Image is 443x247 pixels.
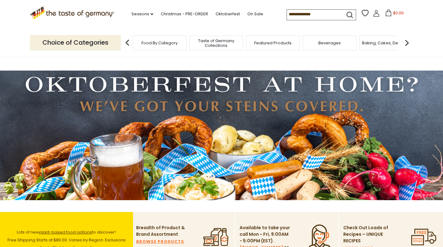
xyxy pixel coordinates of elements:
a: Beverages [318,41,341,45]
span: $0.00 [393,10,404,16]
p: Choice of Categories [30,35,121,50]
img: previous arrow [121,37,134,49]
a: On Sale [247,11,263,17]
a: Taste of Germany Collections [191,38,241,48]
a: Baking, Cakes, Desserts [362,41,410,45]
a: Seasons [131,11,153,17]
a: plant-based food options [39,229,92,235]
p: Breadth of Product & Brand Assortment [136,225,188,238]
a: BROWSE PRODUCTS [136,238,184,245]
a: Food By Category [141,41,178,45]
a: Christmas - PRE-ORDER [161,11,208,17]
button: $0.00 [381,9,407,19]
img: next arrow [401,37,413,49]
a: Oktoberfest [216,11,240,17]
p: Check Out Loads of Recipes – UNIQUE RECIPES [343,225,388,244]
a: Featured Products [254,41,292,45]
